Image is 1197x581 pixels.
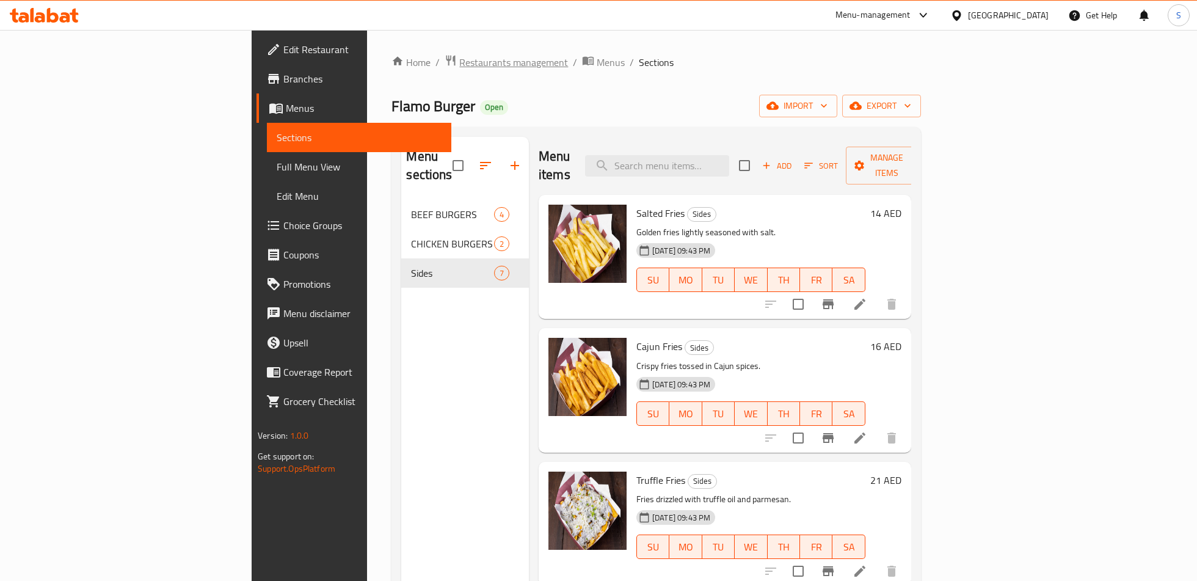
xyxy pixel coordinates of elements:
[411,236,493,251] span: CHICKEN BURGERS
[707,271,730,289] span: TU
[813,423,843,453] button: Branch-specific-item
[768,535,800,559] button: TH
[877,290,906,319] button: delete
[773,271,795,289] span: TH
[283,247,442,262] span: Coupons
[769,98,828,114] span: import
[500,151,529,180] button: Add section
[401,258,529,288] div: Sides7
[842,95,921,117] button: export
[805,405,828,423] span: FR
[283,71,442,86] span: Branches
[702,535,735,559] button: TU
[256,240,451,269] a: Coupons
[495,238,509,250] span: 2
[597,55,625,70] span: Menus
[391,54,920,70] nav: breadcrumb
[1176,9,1181,22] span: S
[768,268,800,292] button: TH
[480,102,508,112] span: Open
[636,225,865,240] p: Golden fries lightly seasoned with salt.
[800,535,832,559] button: FR
[582,54,625,70] a: Menus
[286,101,442,115] span: Menus
[702,268,735,292] button: TU
[707,405,730,423] span: TU
[636,337,682,356] span: Cajun Fries
[548,472,627,550] img: Truffle Fries
[735,268,767,292] button: WE
[258,428,288,444] span: Version:
[800,268,832,292] button: FR
[853,564,867,579] a: Edit menu item
[471,151,500,180] span: Sort sections
[585,155,729,177] input: search
[856,150,918,181] span: Manage items
[832,535,865,559] button: SA
[805,271,828,289] span: FR
[870,205,901,222] h6: 14 AED
[735,401,767,426] button: WE
[642,405,664,423] span: SU
[685,341,713,355] span: Sides
[258,461,335,477] a: Support.OpsPlatform
[277,189,442,203] span: Edit Menu
[267,152,451,181] a: Full Menu View
[267,181,451,211] a: Edit Menu
[283,277,442,291] span: Promotions
[852,98,911,114] span: export
[870,472,901,489] h6: 21 AED
[636,535,669,559] button: SU
[968,9,1049,22] div: [GEOGRAPHIC_DATA]
[256,93,451,123] a: Menus
[283,365,442,379] span: Coverage Report
[642,538,664,556] span: SU
[669,401,702,426] button: MO
[636,204,685,222] span: Salted Fries
[411,266,493,280] span: Sides
[804,159,838,173] span: Sort
[277,130,442,145] span: Sections
[459,55,568,70] span: Restaurants management
[283,394,442,409] span: Grocery Checklist
[647,379,715,390] span: [DATE] 09:43 PM
[759,95,837,117] button: import
[401,200,529,229] div: BEEF BURGERS4
[401,229,529,258] div: CHICKEN BURGERS2
[832,401,865,426] button: SA
[785,425,811,451] span: Select to update
[548,205,627,283] img: Salted Fries
[256,64,451,93] a: Branches
[256,35,451,64] a: Edit Restaurant
[647,512,715,524] span: [DATE] 09:43 PM
[674,538,697,556] span: MO
[636,471,685,489] span: Truffle Fries
[256,387,451,416] a: Grocery Checklist
[740,538,762,556] span: WE
[837,405,860,423] span: SA
[837,538,860,556] span: SA
[283,42,442,57] span: Edit Restaurant
[445,153,471,178] span: Select all sections
[256,211,451,240] a: Choice Groups
[688,207,716,221] span: Sides
[630,55,634,70] li: /
[735,535,767,559] button: WE
[707,538,730,556] span: TU
[853,431,867,445] a: Edit menu item
[801,156,841,175] button: Sort
[258,448,314,464] span: Get support on:
[277,159,442,174] span: Full Menu View
[494,266,509,280] div: items
[688,474,716,488] span: Sides
[256,299,451,328] a: Menu disclaimer
[636,359,865,374] p: Crispy fries tossed in Cajun spices.
[796,156,846,175] span: Sort items
[813,290,843,319] button: Branch-specific-item
[846,147,928,185] button: Manage items
[685,340,714,355] div: Sides
[805,538,828,556] span: FR
[768,401,800,426] button: TH
[835,8,911,23] div: Menu-management
[480,100,508,115] div: Open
